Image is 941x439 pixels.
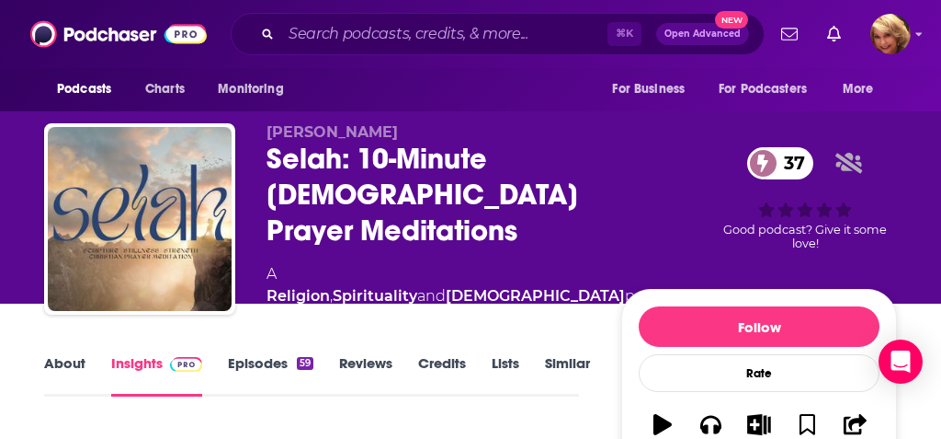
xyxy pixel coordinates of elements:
a: Reviews [339,354,392,397]
div: Open Intercom Messenger [879,340,923,384]
span: and [417,287,446,305]
img: User Profile [870,14,911,54]
div: 37Good podcast? Give it some love! [713,123,897,274]
div: Rate [639,354,879,392]
a: Charts [133,72,196,107]
a: InsightsPodchaser Pro [111,354,202,397]
span: Podcasts [57,76,111,102]
button: open menu [205,72,307,107]
span: For Business [612,76,685,102]
span: Open Advanced [664,29,741,39]
button: open menu [707,72,833,107]
div: A podcast [266,263,684,307]
span: Logged in as SuzNiles [870,14,911,54]
img: Selah: 10-Minute Christian Prayer Meditations [48,127,232,311]
span: ⌘ K [607,22,641,46]
a: Religion [266,287,330,305]
a: 37 [747,147,814,179]
a: [DEMOGRAPHIC_DATA] [446,287,625,305]
button: Open AdvancedNew [656,23,749,45]
span: , [330,287,333,305]
img: Podchaser Pro [170,357,202,372]
a: Spirituality [333,287,417,305]
span: 37 [765,147,814,179]
button: open menu [44,72,135,107]
a: Lists [492,354,519,397]
a: About [44,354,85,397]
img: Podchaser - Follow, Share and Rate Podcasts [30,17,207,52]
input: Search podcasts, credits, & more... [281,19,607,49]
span: Charts [145,76,185,102]
div: Search podcasts, credits, & more... [231,13,765,55]
span: Good podcast? Give it some love! [723,223,887,250]
span: [PERSON_NAME] [266,123,398,141]
a: Episodes59 [228,354,313,397]
a: Similar [545,354,590,397]
button: Follow [639,306,879,347]
a: Show notifications dropdown [820,18,848,50]
span: More [843,76,874,102]
span: Monitoring [218,76,283,102]
div: 59 [297,357,313,370]
a: Credits [418,354,466,397]
span: For Podcasters [719,76,807,102]
span: New [715,11,748,29]
button: open menu [599,72,708,107]
button: Show profile menu [870,14,911,54]
a: Show notifications dropdown [774,18,805,50]
button: open menu [830,72,897,107]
